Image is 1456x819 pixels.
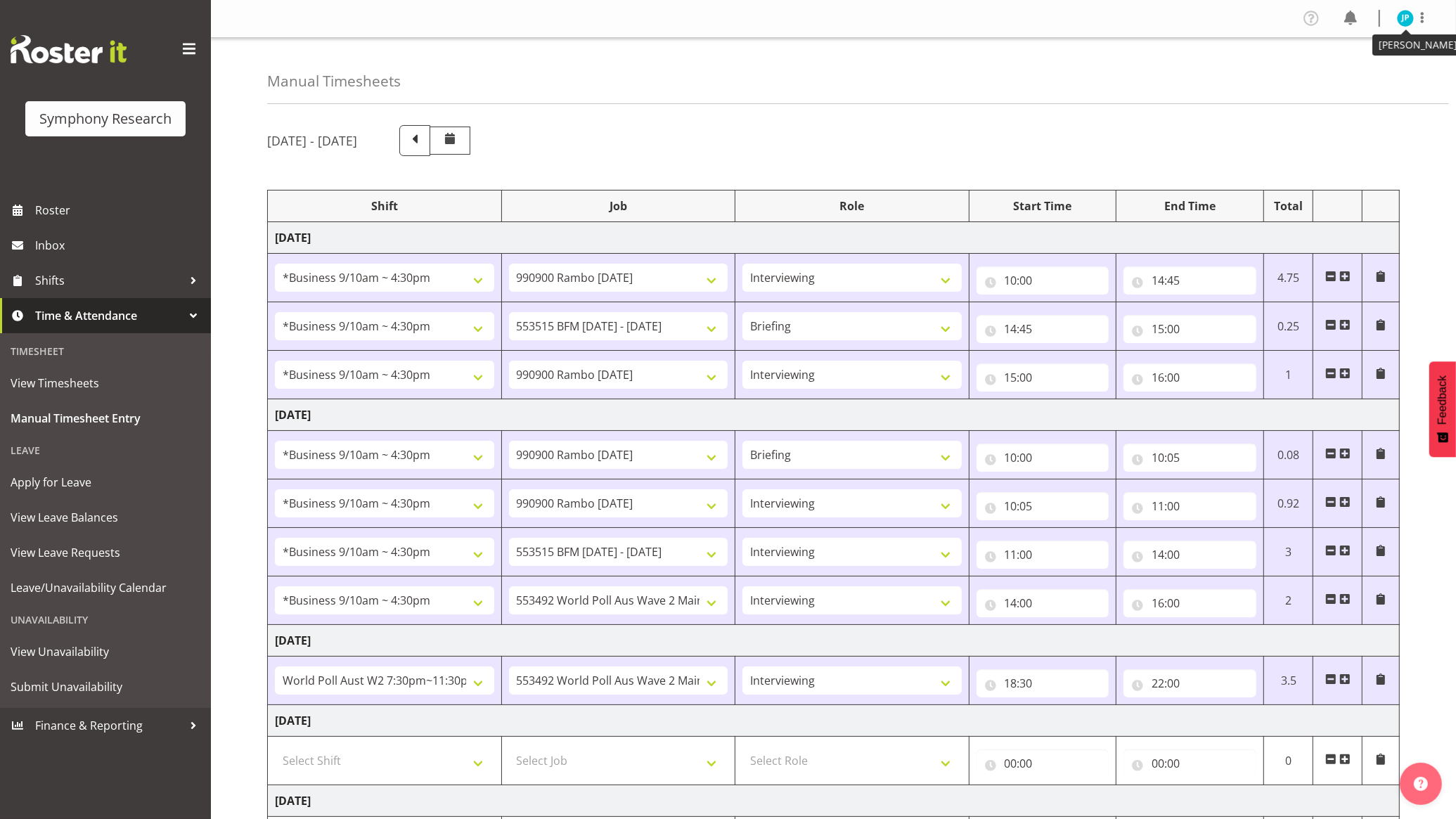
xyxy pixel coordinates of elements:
[11,577,200,598] span: Leave/Unavailability Calendar
[268,222,1400,254] td: [DATE]
[268,705,1400,737] td: [DATE]
[267,73,401,89] h4: Manual Timesheets
[977,198,1109,214] div: Start Time
[1429,361,1456,457] button: Feedback - Show survey
[4,436,207,465] div: Leave
[268,625,1400,657] td: [DATE]
[1123,492,1256,520] input: Click to select...
[35,200,204,221] span: Roster
[1123,669,1256,697] input: Click to select...
[1264,479,1313,528] td: 0.92
[11,373,200,394] span: View Timesheets
[509,198,728,214] div: Job
[35,305,183,326] span: Time & Attendance
[1414,777,1428,791] img: help-xxl-2.png
[977,363,1109,392] input: Click to select...
[35,270,183,291] span: Shifts
[39,108,172,129] div: Symphony Research
[1397,10,1414,27] img: jake-pringle11873.jpg
[1264,737,1313,785] td: 0
[4,465,207,500] a: Apply for Leave
[268,785,1400,817] td: [DATE]
[977,749,1109,778] input: Click to select...
[1123,198,1256,214] div: End Time
[1264,254,1313,302] td: 4.75
[1264,528,1313,576] td: 3
[977,669,1109,697] input: Click to select...
[4,535,207,570] a: View Leave Requests
[4,605,207,634] div: Unavailability
[275,198,494,214] div: Shift
[1271,198,1306,214] div: Total
[4,570,207,605] a: Leave/Unavailability Calendar
[1264,431,1313,479] td: 0.08
[1264,576,1313,625] td: 2
[11,676,200,697] span: Submit Unavailability
[977,266,1109,295] input: Click to select...
[4,366,207,401] a: View Timesheets
[35,235,204,256] span: Inbox
[4,669,207,704] a: Submit Unavailability
[35,715,183,736] span: Finance & Reporting
[1123,363,1256,392] input: Click to select...
[4,500,207,535] a: View Leave Balances
[1264,351,1313,399] td: 1
[742,198,962,214] div: Role
[11,542,200,563] span: View Leave Requests
[11,641,200,662] span: View Unavailability
[977,315,1109,343] input: Click to select...
[4,634,207,669] a: View Unavailability
[977,444,1109,472] input: Click to select...
[11,472,200,493] span: Apply for Leave
[1123,444,1256,472] input: Click to select...
[1436,375,1449,425] span: Feedback
[977,589,1109,617] input: Click to select...
[977,541,1109,569] input: Click to select...
[11,35,127,63] img: Rosterit website logo
[1264,302,1313,351] td: 0.25
[1264,657,1313,705] td: 3.5
[11,507,200,528] span: View Leave Balances
[4,401,207,436] a: Manual Timesheet Entry
[268,399,1400,431] td: [DATE]
[11,408,200,429] span: Manual Timesheet Entry
[977,492,1109,520] input: Click to select...
[1123,749,1256,778] input: Click to select...
[4,337,207,366] div: Timesheet
[1123,266,1256,295] input: Click to select...
[267,133,357,148] h5: [DATE] - [DATE]
[1123,315,1256,343] input: Click to select...
[1123,589,1256,617] input: Click to select...
[1123,541,1256,569] input: Click to select...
